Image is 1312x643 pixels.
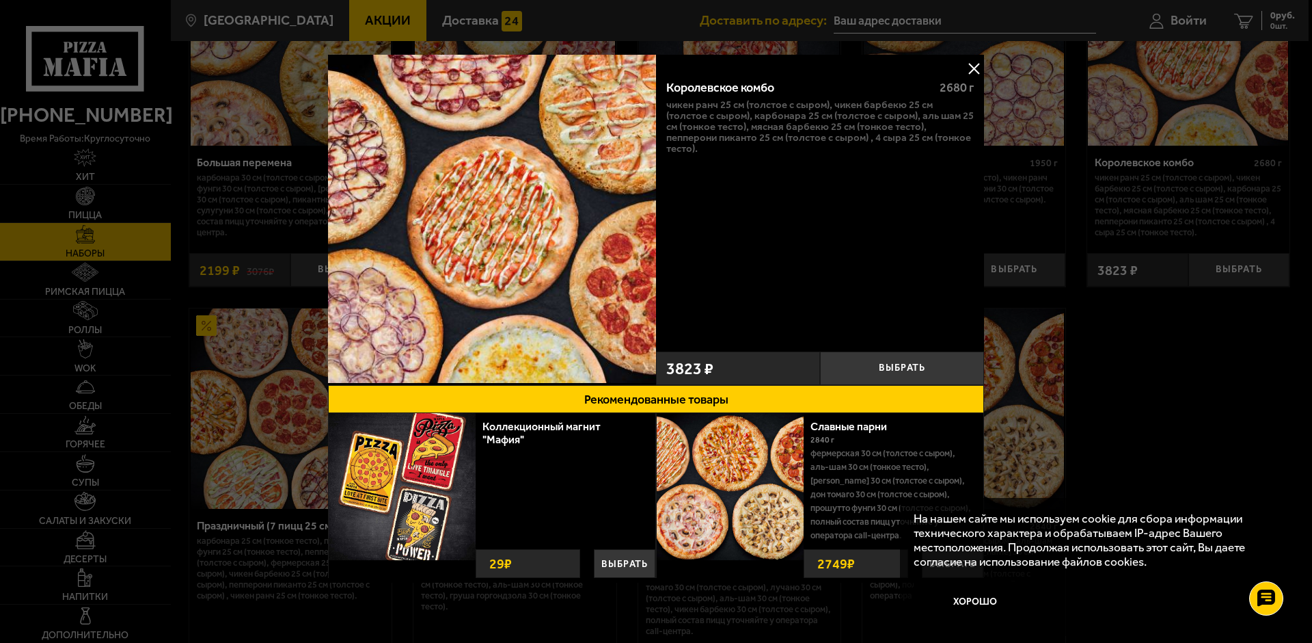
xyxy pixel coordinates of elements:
[328,55,656,385] a: Королевское комбо
[594,549,655,578] button: Выбрать
[666,360,713,377] span: 3823 ₽
[328,55,656,383] img: Королевское комбо
[810,447,973,542] p: Фермерская 30 см (толстое с сыром), Аль-Шам 30 см (тонкое тесто), [PERSON_NAME] 30 см (толстое с ...
[810,420,901,433] a: Славные парни
[810,435,834,445] span: 2840 г
[666,99,974,154] p: Чикен Ранч 25 см (толстое с сыром), Чикен Барбекю 25 см (толстое с сыром), Карбонара 25 см (толст...
[820,352,984,385] button: Выбрать
[914,512,1272,568] p: На нашем сайте мы используем cookie для сбора информации технического характера и обрабатываем IP...
[914,581,1037,622] button: Хорошо
[940,80,974,95] span: 2680 г
[814,550,858,577] strong: 2749 ₽
[328,385,984,413] button: Рекомендованные товары
[666,81,928,96] div: Королевское комбо
[482,420,601,446] a: Коллекционный магнит "Мафия"
[486,550,515,577] strong: 29 ₽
